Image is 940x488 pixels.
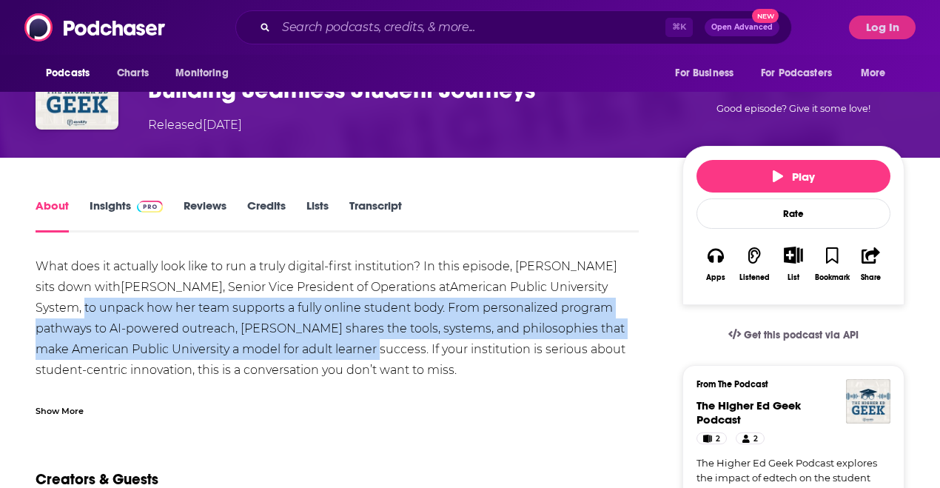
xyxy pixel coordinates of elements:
button: open menu [850,59,904,87]
button: Play [696,160,890,193]
div: List [788,273,799,282]
button: Share [852,237,890,291]
button: open menu [665,59,752,87]
a: About [36,198,69,233]
div: Apps [706,273,725,282]
div: Show More ButtonList [774,237,813,291]
a: InsightsPodchaser Pro [90,198,163,233]
span: ⌘ K [665,18,693,37]
div: Listened [739,273,770,282]
span: Monitoring [175,63,228,84]
a: Lists [306,198,329,233]
span: Good episode? Give it some love! [716,103,870,114]
span: 2 [716,432,720,447]
h3: From The Podcast [696,379,879,390]
span: Play [773,170,815,184]
span: Open Advanced [711,24,773,31]
span: For Podcasters [761,63,832,84]
button: Log In [849,16,916,39]
a: [PERSON_NAME] [121,280,223,294]
a: The Higher Ed Geek Podcast [696,398,801,427]
a: 2 [696,432,727,444]
div: Bookmark [815,273,850,282]
a: 2 [736,432,764,444]
img: The Higher Ed Geek Podcast [846,379,890,424]
span: Podcasts [46,63,90,84]
button: Open AdvancedNew [705,19,779,36]
img: Podchaser - Follow, Share and Rate Podcasts [24,13,167,41]
a: Credits [247,198,286,233]
span: For Business [675,63,733,84]
button: Show More Button [778,247,808,263]
a: Reviews [184,198,226,233]
div: Released [DATE] [148,116,242,134]
div: Share [861,273,881,282]
span: 2 [753,432,758,447]
button: Listened [735,237,773,291]
div: Search podcasts, credits, & more... [235,10,792,44]
button: open menu [165,59,247,87]
div: Rate [696,198,890,229]
button: open menu [751,59,853,87]
span: More [861,63,886,84]
button: Apps [696,237,735,291]
img: Podchaser Pro [137,201,163,213]
a: Charts [107,59,158,87]
input: Search podcasts, credits, & more... [276,16,665,39]
a: Transcript [349,198,402,233]
a: Get this podcast via API [716,317,870,353]
span: New [752,9,779,23]
span: Charts [117,63,149,84]
button: open menu [36,59,109,87]
button: Bookmark [813,237,851,291]
span: Get this podcast via API [744,329,859,341]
